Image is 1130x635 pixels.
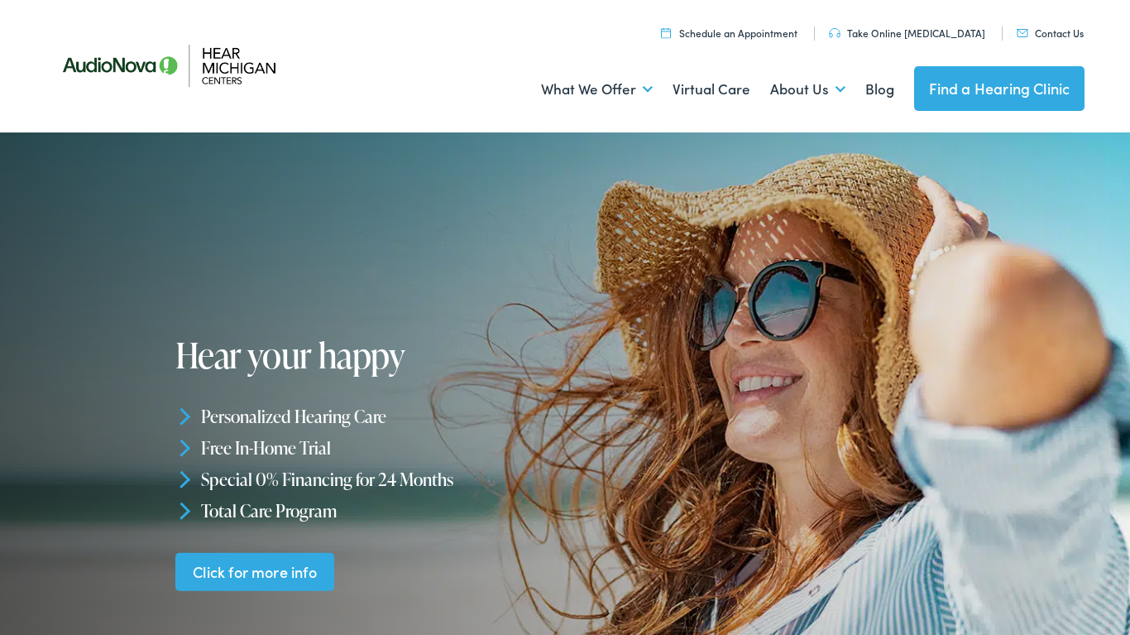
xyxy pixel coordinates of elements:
h1: Hear your happy [175,336,571,374]
li: Personalized Hearing Care [175,401,571,432]
li: Special 0% Financing for 24 Months [175,464,571,495]
a: Find a Hearing Clinic [914,66,1085,111]
a: Contact Us [1017,26,1084,40]
a: Take Online [MEDICAL_DATA] [829,26,985,40]
img: utility icon [1017,29,1028,37]
a: Blog [865,59,894,120]
img: utility icon [661,27,671,38]
li: Total Care Program [175,494,571,526]
a: Click for more info [175,552,335,591]
a: About Us [770,59,845,120]
a: Virtual Care [673,59,750,120]
a: What We Offer [541,59,653,120]
img: utility icon [829,28,840,38]
li: Free In-Home Trial [175,432,571,464]
a: Schedule an Appointment [661,26,797,40]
